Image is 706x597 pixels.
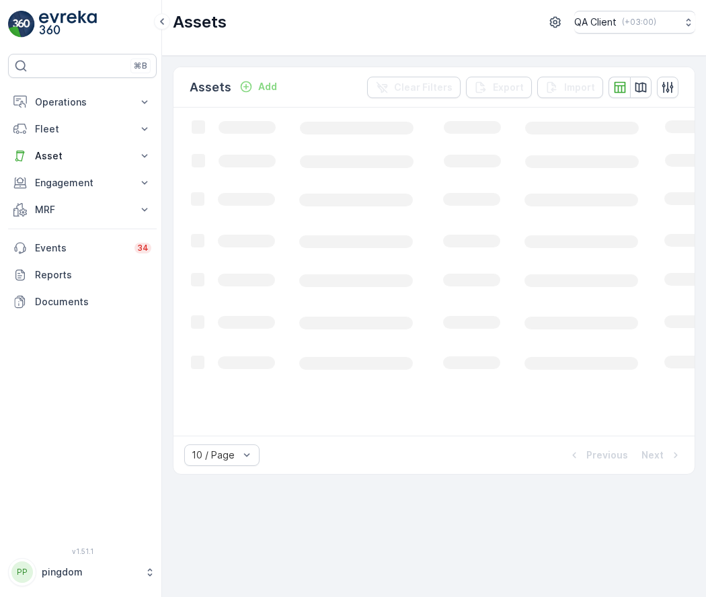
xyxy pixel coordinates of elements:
[42,565,138,579] p: pingdom
[11,561,33,583] div: PP
[137,243,149,253] p: 34
[641,448,664,462] p: Next
[8,143,157,169] button: Asset
[8,288,157,315] a: Documents
[8,196,157,223] button: MRF
[640,447,684,463] button: Next
[574,11,695,34] button: QA Client(+03:00)
[8,235,157,262] a: Events34
[8,262,157,288] a: Reports
[190,78,231,97] p: Assets
[622,17,656,28] p: ( +03:00 )
[35,295,151,309] p: Documents
[35,95,130,109] p: Operations
[367,77,461,98] button: Clear Filters
[35,149,130,163] p: Asset
[537,77,603,98] button: Import
[35,176,130,190] p: Engagement
[8,547,157,555] span: v 1.51.1
[134,61,147,71] p: ⌘B
[234,79,282,95] button: Add
[35,241,126,255] p: Events
[564,81,595,94] p: Import
[574,15,617,29] p: QA Client
[8,558,157,586] button: PPpingdom
[566,447,629,463] button: Previous
[466,77,532,98] button: Export
[394,81,453,94] p: Clear Filters
[8,11,35,38] img: logo
[39,11,97,38] img: logo_light-DOdMpM7g.png
[8,89,157,116] button: Operations
[586,448,628,462] p: Previous
[8,116,157,143] button: Fleet
[35,268,151,282] p: Reports
[8,169,157,196] button: Engagement
[258,80,277,93] p: Add
[493,81,524,94] p: Export
[173,11,227,33] p: Assets
[35,203,130,216] p: MRF
[35,122,130,136] p: Fleet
